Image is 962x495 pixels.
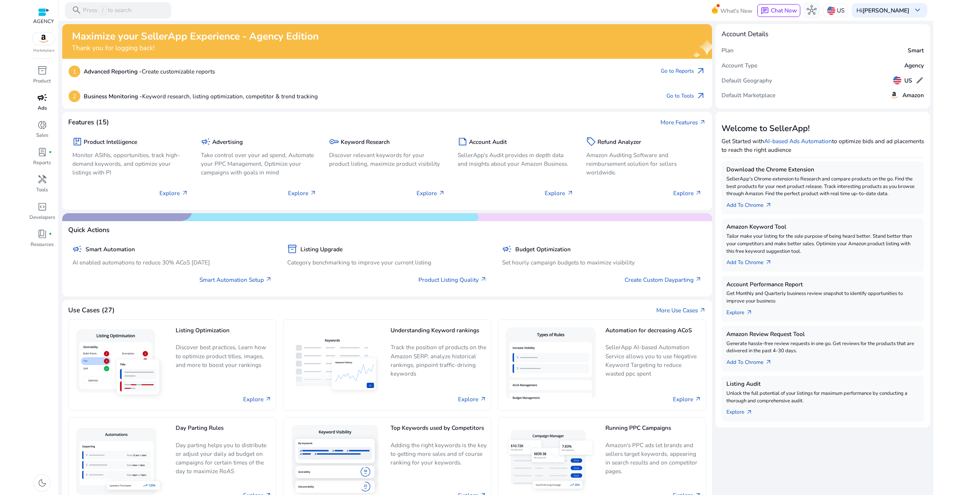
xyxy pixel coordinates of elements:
p: Explore [545,189,573,197]
h4: Quick Actions [68,226,110,234]
p: Sales [36,132,48,139]
h4: Account Details [721,30,768,38]
p: Take control over your ad spend, Automate your PPC Management, Optimize your campaigns with goals... [201,151,317,177]
span: summarize [458,137,467,147]
h5: US [904,77,912,84]
span: handyman [37,174,47,184]
a: Explorearrow_outward [726,405,759,417]
span: arrow_outward [265,276,272,283]
h5: Amazon Review Request Tool [726,331,919,338]
h2: Maximize your SellerApp Experience - Agency Edition [72,31,319,43]
a: Add To Chrome [726,355,778,367]
p: Explore [673,189,702,197]
h5: Running PPC Campaigns [605,425,702,438]
h5: Account Type [721,62,757,69]
span: donut_small [37,120,47,130]
span: arrow_outward [310,190,317,197]
a: inventory_2Product [29,64,55,91]
h5: Keyword Research [341,139,390,145]
span: arrow_outward [567,190,574,197]
span: Chat Now [771,6,797,14]
span: sell [586,137,596,147]
h5: Agency [904,62,924,69]
h5: Default Geography [721,77,772,84]
span: campaign [37,93,47,102]
h5: Automation for decreasing ACoS [605,327,702,340]
p: Explore [417,189,445,197]
span: hub [807,5,816,15]
a: Create Custom Dayparting [625,275,702,284]
span: search [72,5,81,15]
span: arrow_outward [480,276,487,283]
a: campaignAds [29,91,55,118]
p: Tools [36,186,48,194]
p: SellerApp's Chrome extension to Research and compare products on the go. Find the best products f... [726,176,919,198]
span: inventory_2 [287,244,297,254]
p: Ads [38,105,47,112]
h5: Smart Automation [86,246,135,253]
span: What's New [720,4,752,17]
b: [PERSON_NAME] [862,6,909,14]
p: Product [33,78,51,85]
h5: Day Parting Rules [176,425,272,438]
span: arrow_outward [765,359,772,366]
p: Get Started with to optimize bids and ad placements to reach the right audience [721,137,924,154]
a: Go to Toolsarrow_outward [666,90,705,102]
h5: Smart [908,47,924,54]
a: Add To Chrome [726,198,778,209]
span: package [72,137,82,147]
b: Business Monitoring - [84,92,142,100]
span: inventory_2 [37,66,47,75]
span: dark_mode [37,478,47,488]
span: fiber_manual_record [49,232,52,236]
span: arrow_outward [746,309,753,316]
h5: Budget Optimization [515,246,571,253]
span: campaign [502,244,512,254]
p: Explore [159,189,188,197]
h5: Amazon Keyword Tool [726,223,919,230]
h5: Refund Analyzer [597,139,641,145]
b: Advanced Reporting - [84,67,142,75]
a: code_blocksDevelopers [29,200,55,227]
h5: Default Marketplace [721,92,775,99]
p: Explore [288,189,317,197]
span: arrow_outward [695,396,702,403]
h3: Welcome to SellerApp! [721,124,924,133]
h5: Amazon [902,92,924,99]
img: amazon.svg [889,90,899,100]
p: Reports [33,159,51,167]
span: arrow_outward [438,190,445,197]
img: us.svg [893,76,901,84]
p: SellerApp's Audit provides in depth data and insights about your Amazon Business. [458,151,574,168]
span: / [99,6,106,15]
span: lab_profile [37,147,47,157]
a: handymanTools [29,173,55,200]
span: campaign [72,244,82,254]
a: AI-based Ads Automation [764,137,832,145]
h4: Features (15) [68,118,109,126]
span: arrow_outward [699,119,706,126]
p: AI enabled automations to reduce 30% ACoS [DATE] [72,258,272,267]
img: amazon.svg [32,32,55,45]
span: chat [761,7,769,15]
a: More Featuresarrow_outward [660,118,706,127]
p: Unlock the full potential of your listings for maximum performance by conducting a thorough and c... [726,390,919,405]
p: Amazon's PPC ads let brands and sellers target keywords, appearing in search results and on compe... [605,441,702,475]
h4: Use Cases (27) [68,306,115,314]
p: Generate hassle-free review requests in one go. Get reviews for the products that are delivered i... [726,340,919,355]
span: edit [916,76,924,84]
a: Explore [458,395,487,403]
p: Developers [29,214,55,222]
h5: Download the Chrome Extension [726,166,919,173]
img: Automation for decreasing ACoS [502,324,599,406]
a: Product Listing Quality [418,275,487,284]
p: Resources [31,241,54,249]
p: Track the position of products on the Amazon SERP, analyze historical rankings, pinpoint traffic-... [391,343,487,377]
img: Understanding Keyword rankings [288,332,384,398]
p: 2 [69,90,80,102]
span: arrow_outward [696,66,706,76]
p: 1 [69,66,80,77]
h5: Plan [721,47,734,54]
h5: Listing Audit [726,380,919,387]
p: US [837,4,844,17]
